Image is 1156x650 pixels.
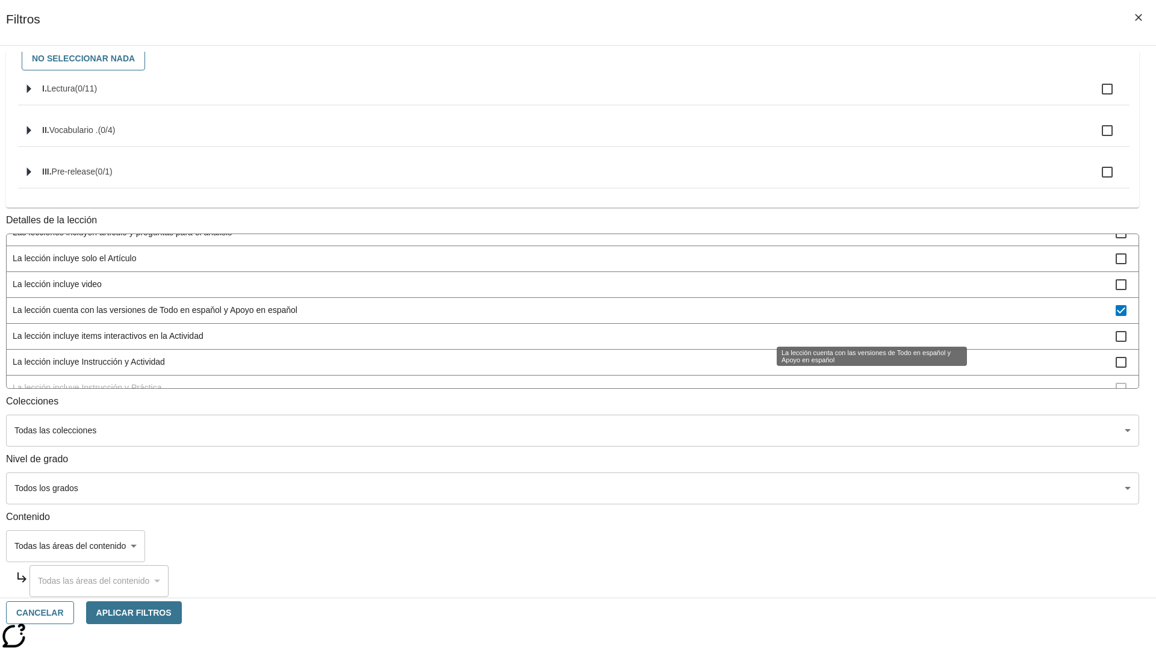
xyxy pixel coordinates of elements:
span: La lección cuenta con las versiones de Todo en espaňol y Apoyo en espaňol [13,304,1116,317]
p: Nivel de grado [6,453,1139,466]
span: 0 estándares seleccionados/11 estándares en grupo [75,84,97,93]
span: La lección incluye items interactivos en la Actividad [13,330,1116,342]
h1: Filtros [6,12,40,45]
span: III. [42,167,52,176]
div: La lección incluye items interactivos en la Actividad [7,324,1139,350]
span: 0 estándares seleccionados/4 estándares en grupo [98,125,116,135]
div: Seleccione habilidades [16,44,1130,73]
p: Colecciones [6,395,1139,409]
span: La lección incluye video [13,278,1116,291]
span: II. [42,125,49,135]
button: No seleccionar nada [22,47,145,70]
p: Detalles de la lección [6,214,1139,227]
p: Contenido [6,510,1139,524]
button: Cancelar [6,601,74,625]
div: La lección cuenta con las versiones de Todo en espaňol y Apoyo en espaňol [7,298,1139,324]
button: Cerrar los filtros del Menú lateral [1126,5,1151,30]
span: Pre-release [52,167,95,176]
span: 0 estándares seleccionados/1 estándares en grupo [95,167,113,176]
ul: Seleccione habilidades [18,73,1130,198]
ul: Detalles de la lección [6,234,1139,389]
div: La lección cuenta con las versiones de Todo en espaňol y Apoyo en espaňol [777,347,967,366]
span: I. [42,84,47,93]
div: La lección incluye solo el Artículo [7,246,1139,272]
div: Seleccione el Contenido [6,530,145,562]
div: La lección incluye video [7,272,1139,298]
div: Seleccione una Colección [6,415,1139,447]
span: La lección incluye Instrucción y Actividad [13,356,1116,368]
div: Seleccione los Grados [6,472,1139,504]
span: Lectura [47,84,75,93]
div: Seleccione el Contenido [30,565,169,597]
div: La lección incluye Instrucción y Actividad [7,350,1139,376]
span: La lección incluye solo el Artículo [13,252,1116,265]
button: Aplicar Filtros [86,601,182,625]
span: Vocabulario . [49,125,98,135]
